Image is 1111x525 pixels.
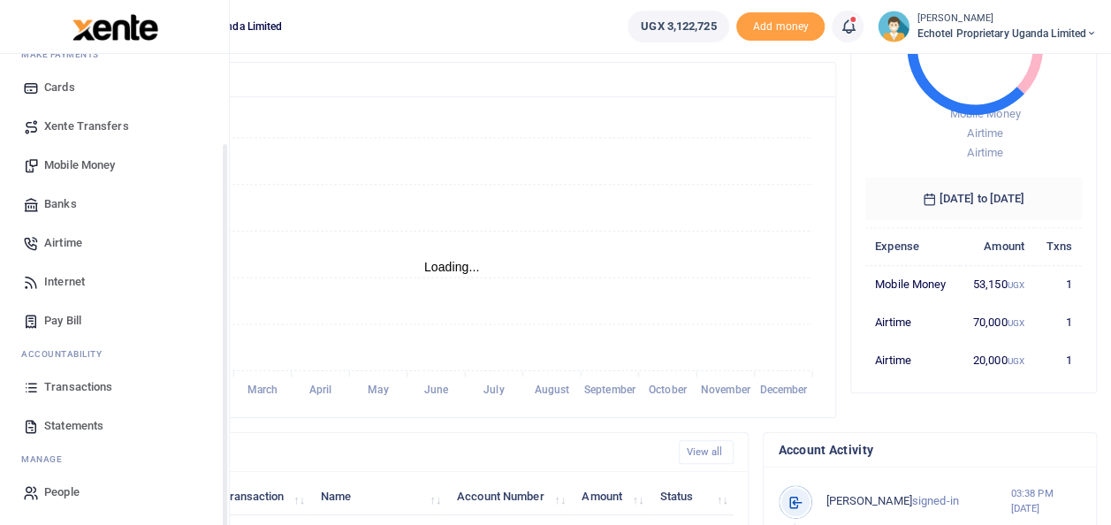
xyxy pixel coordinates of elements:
[34,347,102,361] span: countability
[44,378,112,396] span: Transactions
[865,178,1082,220] h6: [DATE] to [DATE]
[368,384,388,396] tspan: May
[1034,341,1082,378] td: 1
[960,341,1034,378] td: 20,000
[311,477,447,515] th: Name: activate to sort column ascending
[1007,280,1023,290] small: UGX
[778,440,1082,460] h4: Account Activity
[620,11,736,42] li: Wallet ballance
[917,26,1097,42] span: Echotel Proprietary Uganda Limited
[44,234,82,252] span: Airtime
[14,224,215,262] a: Airtime
[584,384,636,396] tspan: September
[949,107,1020,120] span: Mobile Money
[82,443,665,462] h4: Recent Transactions
[865,227,960,265] th: Expense
[14,68,215,107] a: Cards
[960,227,1034,265] th: Amount
[44,417,103,435] span: Statements
[44,483,80,501] span: People
[14,185,215,224] a: Banks
[44,273,85,291] span: Internet
[483,384,504,396] tspan: July
[960,265,1034,303] td: 53,150
[1007,356,1023,366] small: UGX
[14,262,215,301] a: Internet
[72,14,158,41] img: logo-large
[701,384,751,396] tspan: November
[44,118,129,135] span: Xente Transfers
[967,146,1003,159] span: Airtime
[865,265,960,303] td: Mobile Money
[14,301,215,340] a: Pay Bill
[14,107,215,146] a: Xente Transfers
[535,384,570,396] tspan: August
[447,477,572,515] th: Account Number: activate to sort column ascending
[1034,303,1082,341] td: 1
[30,48,99,61] span: ake Payments
[736,19,825,32] a: Add money
[967,126,1003,140] span: Airtime
[1034,227,1082,265] th: Txns
[628,11,729,42] a: UGX 3,122,725
[14,41,215,68] li: M
[1011,486,1082,516] small: 03:38 PM [DATE]
[865,341,960,378] td: Airtime
[14,368,215,407] a: Transactions
[679,440,734,464] a: View all
[865,303,960,341] td: Airtime
[878,11,1097,42] a: profile-user [PERSON_NAME] Echotel Proprietary Uganda Limited
[826,494,911,507] span: [PERSON_NAME]
[1034,265,1082,303] td: 1
[247,384,278,396] tspan: March
[14,473,215,512] a: People
[641,18,716,35] span: UGX 3,122,725
[44,79,75,96] span: Cards
[44,312,81,330] span: Pay Bill
[14,146,215,185] a: Mobile Money
[649,384,688,396] tspan: October
[30,453,63,466] span: anage
[14,445,215,473] li: M
[309,384,332,396] tspan: April
[44,195,77,213] span: Banks
[759,384,808,396] tspan: December
[14,340,215,368] li: Ac
[826,492,1010,511] p: signed-in
[878,11,909,42] img: profile-user
[212,477,310,515] th: Transaction: activate to sort column ascending
[650,477,734,515] th: Status: activate to sort column ascending
[736,12,825,42] li: Toup your wallet
[960,303,1034,341] td: 70,000
[424,384,449,396] tspan: June
[572,477,650,515] th: Amount: activate to sort column ascending
[82,70,821,89] h4: Transactions Overview
[14,407,215,445] a: Statements
[44,156,115,174] span: Mobile Money
[917,11,1097,27] small: [PERSON_NAME]
[736,12,825,42] span: Add money
[1007,318,1023,328] small: UGX
[424,260,480,274] text: Loading...
[71,19,158,33] a: logo-small logo-large logo-large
